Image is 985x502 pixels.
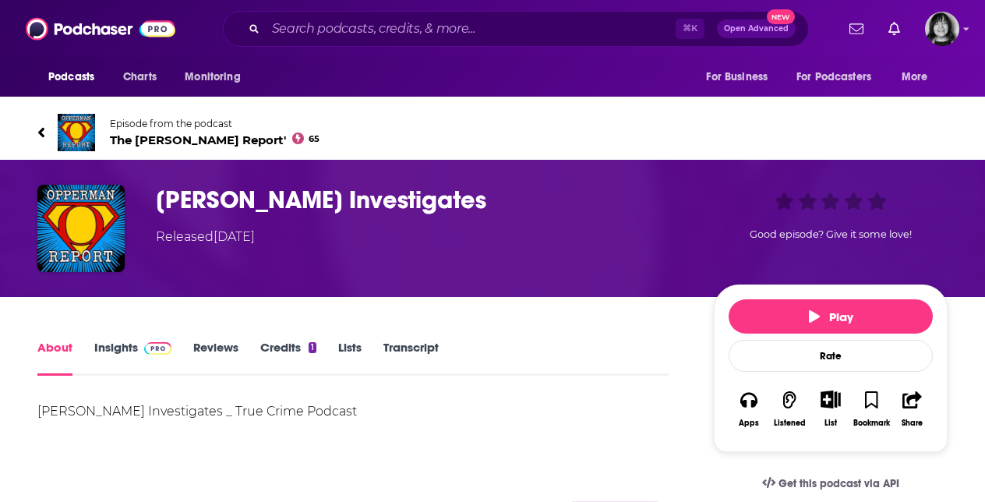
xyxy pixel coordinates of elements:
div: 1 [309,342,316,353]
button: Show More Button [814,391,846,408]
img: Podchaser Pro [144,342,171,355]
button: open menu [695,62,787,92]
button: Listened [769,380,810,437]
a: Reviews [193,340,238,376]
img: Podchaser - Follow, Share and Rate Podcasts [26,14,175,44]
span: New [767,9,795,24]
input: Search podcasts, credits, & more... [266,16,676,41]
span: Play [809,309,853,324]
div: Rate [729,340,933,372]
button: open menu [891,62,948,92]
div: Show More ButtonList [810,380,851,437]
span: More [902,66,928,88]
button: Play [729,299,933,334]
span: For Podcasters [796,66,871,88]
span: Get this podcast via API [778,477,899,490]
button: open menu [174,62,260,92]
button: Open AdvancedNew [717,19,796,38]
div: List [824,418,837,428]
span: Charts [123,66,157,88]
span: ⌘ K [676,19,704,39]
div: Apps [739,419,759,428]
button: Apps [729,380,769,437]
button: Share [892,380,933,437]
span: For Business [706,66,768,88]
div: [PERSON_NAME] Investigates _ True Crime Podcast [37,401,669,422]
div: Bookmark [853,419,890,428]
a: Lists [338,340,362,376]
a: The Opperman Report'Episode from the podcastThe [PERSON_NAME] Report'65 [37,114,948,151]
img: User Profile [925,12,959,46]
span: Good episode? Give it some love! [750,228,912,240]
a: Credits1 [260,340,316,376]
span: 65 [309,136,320,143]
span: Monitoring [185,66,240,88]
span: Podcasts [48,66,94,88]
a: Show notifications dropdown [843,16,870,42]
button: open menu [786,62,894,92]
span: Open Advanced [724,25,789,33]
button: open menu [37,62,115,92]
a: About [37,340,72,376]
button: Show profile menu [925,12,959,46]
div: Released [DATE] [156,228,255,246]
a: Charts [113,62,166,92]
img: The Opperman Report' [58,114,95,151]
div: Share [902,419,923,428]
img: William Ramsey Investigates [37,185,125,272]
div: Search podcasts, credits, & more... [223,11,809,47]
a: Show notifications dropdown [882,16,906,42]
h1: William Ramsey Investigates [156,185,689,215]
span: Logged in as parkdalepublicity1 [925,12,959,46]
button: Bookmark [851,380,891,437]
span: Episode from the podcast [110,118,320,129]
div: Listened [774,419,806,428]
a: Transcript [383,340,439,376]
span: The [PERSON_NAME] Report' [110,133,320,147]
a: InsightsPodchaser Pro [94,340,171,376]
